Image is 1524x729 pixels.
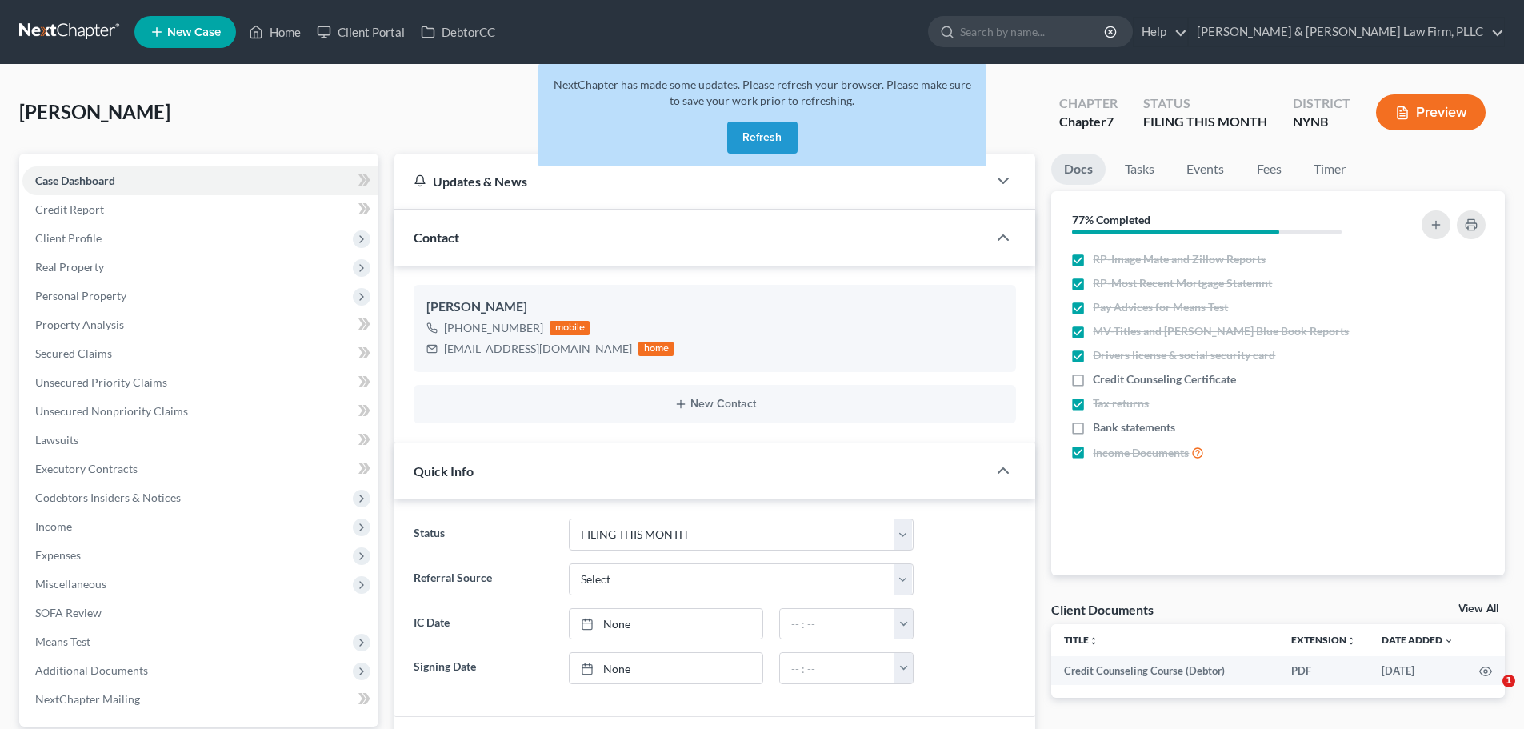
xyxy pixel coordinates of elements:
a: Unsecured Nonpriority Claims [22,397,378,426]
a: Docs [1051,154,1106,185]
a: Secured Claims [22,339,378,368]
span: Unsecured Priority Claims [35,375,167,389]
a: None [570,653,762,683]
span: SOFA Review [35,606,102,619]
a: Extensionunfold_more [1291,634,1356,646]
span: Quick Info [414,463,474,479]
span: Drivers license & social security card [1093,347,1275,363]
span: Income [35,519,72,533]
a: Lawsuits [22,426,378,455]
span: Case Dashboard [35,174,115,187]
span: Expenses [35,548,81,562]
span: Client Profile [35,231,102,245]
span: Means Test [35,635,90,648]
a: Timer [1301,154,1358,185]
td: [DATE] [1369,656,1466,685]
span: New Case [167,26,221,38]
a: Credit Report [22,195,378,224]
div: Client Documents [1051,601,1154,618]
a: Unsecured Priority Claims [22,368,378,397]
span: Real Property [35,260,104,274]
span: 7 [1106,114,1114,129]
a: DebtorCC [413,18,503,46]
div: [PHONE_NUMBER] [444,320,543,336]
span: Property Analysis [35,318,124,331]
i: unfold_more [1089,636,1098,646]
i: unfold_more [1346,636,1356,646]
button: New Contact [426,398,1003,411]
div: mobile [550,321,590,335]
span: Credit Counseling Certificate [1093,371,1236,387]
label: IC Date [406,608,560,640]
a: None [570,609,762,639]
input: -- : -- [780,609,895,639]
span: RP-Image Mate and Zillow Reports [1093,251,1266,267]
span: Income Documents [1093,445,1189,461]
span: 1 [1502,675,1515,687]
div: NYNB [1293,113,1350,131]
div: Chapter [1059,113,1118,131]
a: SOFA Review [22,599,378,627]
a: Date Added expand_more [1382,634,1454,646]
a: [PERSON_NAME] & [PERSON_NAME] Law Firm, PLLC [1189,18,1504,46]
iframe: Intercom live chat [1470,675,1508,713]
a: Executory Contracts [22,455,378,483]
input: -- : -- [780,653,895,683]
td: Credit Counseling Course (Debtor) [1051,656,1278,685]
label: Signing Date [406,652,560,684]
span: [PERSON_NAME] [19,100,170,123]
span: NextChapter has made some updates. Please refresh your browser. Please make sure to save your wor... [554,78,971,107]
span: Unsecured Nonpriority Claims [35,404,188,418]
button: Refresh [727,122,798,154]
a: NextChapter Mailing [22,685,378,714]
a: Events [1174,154,1237,185]
span: Secured Claims [35,346,112,360]
a: Tasks [1112,154,1167,185]
span: NextChapter Mailing [35,692,140,706]
button: Preview [1376,94,1486,130]
div: home [638,342,674,356]
a: Help [1134,18,1187,46]
span: Personal Property [35,289,126,302]
span: MV-Titles and [PERSON_NAME] Blue Book Reports [1093,323,1349,339]
strong: 77% Completed [1072,213,1150,226]
div: Updates & News [414,173,968,190]
input: Search by name... [960,17,1106,46]
div: [EMAIL_ADDRESS][DOMAIN_NAME] [444,341,632,357]
td: PDF [1278,656,1369,685]
div: [PERSON_NAME] [426,298,1003,317]
span: Codebtors Insiders & Notices [35,491,181,504]
div: Status [1143,94,1267,113]
span: Contact [414,230,459,245]
span: Tax returns [1093,395,1149,411]
div: District [1293,94,1350,113]
div: FILING THIS MONTH [1143,113,1267,131]
span: Executory Contracts [35,462,138,475]
label: Status [406,519,560,551]
span: Credit Report [35,202,104,216]
a: Home [241,18,309,46]
span: Lawsuits [35,433,78,447]
i: expand_more [1444,636,1454,646]
a: Titleunfold_more [1064,634,1098,646]
a: Client Portal [309,18,413,46]
a: Property Analysis [22,310,378,339]
span: Pay Advices for Means Test [1093,299,1228,315]
span: Additional Documents [35,663,148,677]
span: Miscellaneous [35,577,106,591]
span: RP-Most Recent Mortgage Statemnt [1093,275,1272,291]
span: Bank statements [1093,419,1175,435]
div: Chapter [1059,94,1118,113]
label: Referral Source [406,563,560,595]
a: View All [1458,603,1498,615]
a: Case Dashboard [22,166,378,195]
a: Fees [1243,154,1294,185]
